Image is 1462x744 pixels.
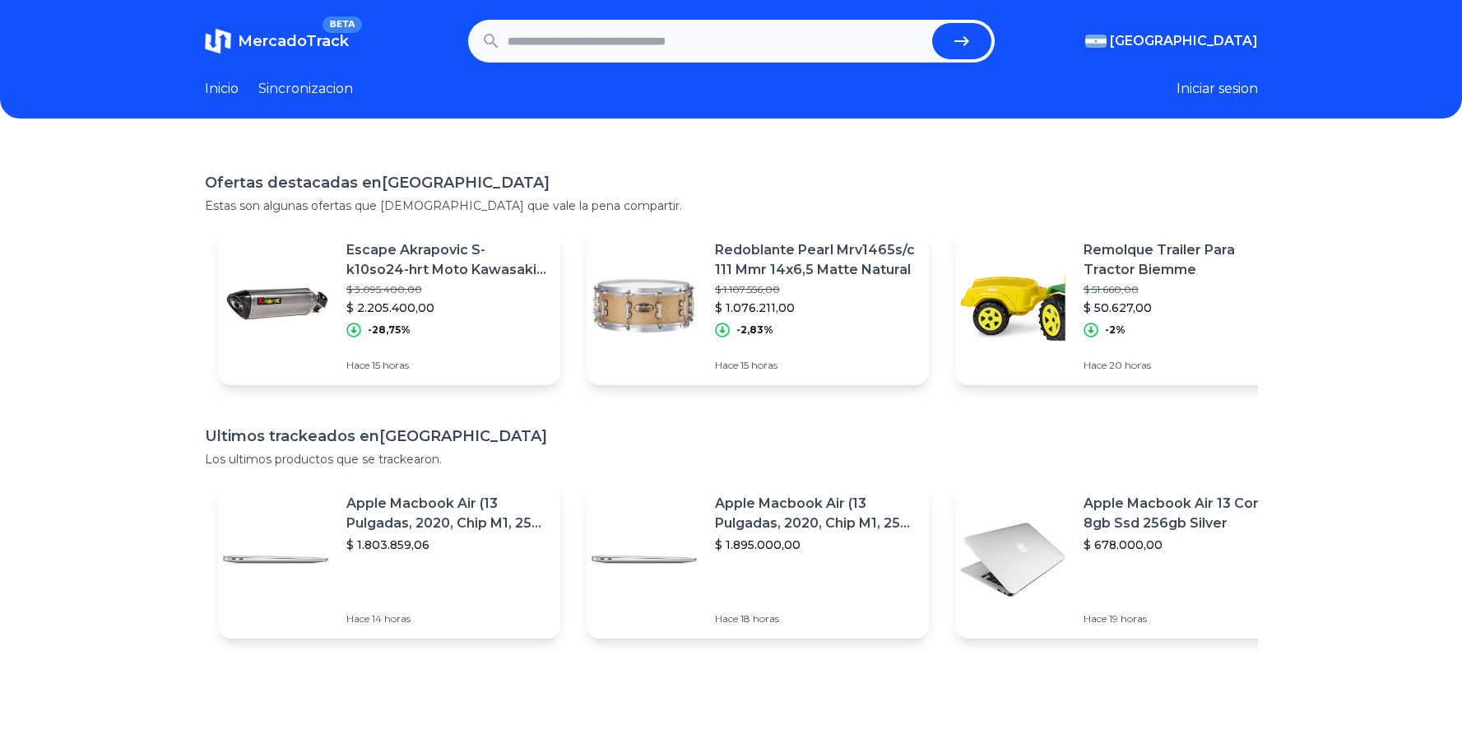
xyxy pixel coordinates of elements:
img: Featured image [955,502,1070,617]
p: -28,75% [368,323,411,337]
p: Remolque Trailer Para Tractor Biemme [1084,240,1284,280]
h1: Ultimos trackeados en [GEOGRAPHIC_DATA] [205,425,1258,448]
a: Featured imageApple Macbook Air (13 Pulgadas, 2020, Chip M1, 256 Gb De Ssd, 8 Gb De Ram) - Plata$... [218,481,560,639]
img: Argentina [1085,35,1107,48]
p: Apple Macbook Air (13 Pulgadas, 2020, Chip M1, 256 Gb De Ssd, 8 Gb De Ram) - Plata [346,494,547,533]
img: Featured image [955,249,1070,364]
span: MercadoTrack [238,32,349,50]
p: Hace 20 horas [1084,359,1284,372]
p: Estas son algunas ofertas que [DEMOGRAPHIC_DATA] que vale la pena compartir. [205,198,1258,214]
p: $ 2.205.400,00 [346,300,547,316]
p: Redoblante Pearl Mrv1465s/c 111 Mmr 14x6,5 Matte Natural [715,240,916,280]
h1: Ofertas destacadas en [GEOGRAPHIC_DATA] [205,171,1258,194]
img: MercadoTrack [205,28,231,54]
span: [GEOGRAPHIC_DATA] [1110,31,1258,51]
a: Inicio [205,79,239,99]
button: Iniciar sesion [1177,79,1258,99]
a: Featured imageRedoblante Pearl Mrv1465s/c 111 Mmr 14x6,5 Matte Natural$ 1.107.556,00$ 1.076.211,0... [587,227,929,385]
p: Hace 15 horas [715,359,916,372]
a: MercadoTrackBETA [205,28,349,54]
a: Featured imageEscape Akrapovic S-k10so24-hrt Moto Kawasaki Ninja 1000 Sx$ 3.095.400,00$ 2.205.400... [218,227,560,385]
p: -2% [1105,323,1126,337]
p: $ 1.076.211,00 [715,300,916,316]
p: Hace 15 horas [346,359,547,372]
a: Featured imageApple Macbook Air 13 Core I5 8gb Ssd 256gb Silver$ 678.000,00Hace 19 horas [955,481,1297,639]
button: [GEOGRAPHIC_DATA] [1085,31,1258,51]
img: Featured image [587,502,702,617]
p: Escape Akrapovic S-k10so24-hrt Moto Kawasaki Ninja 1000 Sx [346,240,547,280]
p: $ 51.660,00 [1084,283,1284,296]
img: Featured image [218,249,333,364]
p: $ 50.627,00 [1084,300,1284,316]
p: $ 3.095.400,00 [346,283,547,296]
p: Hace 14 horas [346,612,547,625]
a: Sincronizacion [258,79,353,99]
p: -2,83% [736,323,773,337]
p: Los ultimos productos que se trackearon. [205,451,1258,467]
img: Featured image [218,502,333,617]
p: Hace 19 horas [1084,612,1284,625]
p: $ 1.803.859,06 [346,537,547,553]
p: Apple Macbook Air (13 Pulgadas, 2020, Chip M1, 256 Gb De Ssd, 8 Gb De Ram) - Plata [715,494,916,533]
a: Featured imageApple Macbook Air (13 Pulgadas, 2020, Chip M1, 256 Gb De Ssd, 8 Gb De Ram) - Plata$... [587,481,929,639]
span: BETA [323,16,361,33]
p: $ 1.107.556,00 [715,283,916,296]
p: Hace 18 horas [715,612,916,625]
p: $ 678.000,00 [1084,537,1284,553]
p: $ 1.895.000,00 [715,537,916,553]
a: Featured imageRemolque Trailer Para Tractor Biemme$ 51.660,00$ 50.627,00-2%Hace 20 horas [955,227,1297,385]
p: Apple Macbook Air 13 Core I5 8gb Ssd 256gb Silver [1084,494,1284,533]
img: Featured image [587,249,702,364]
